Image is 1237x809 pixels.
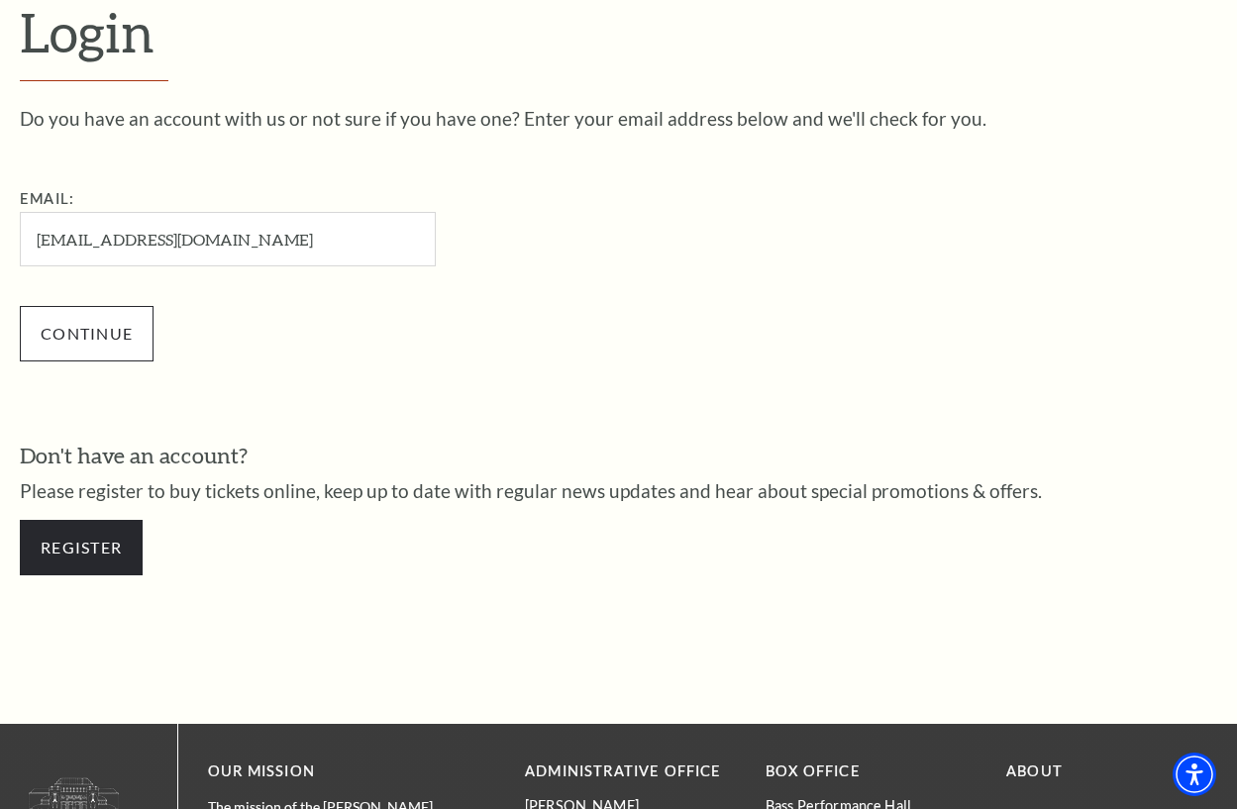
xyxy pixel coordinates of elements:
div: Accessibility Menu [1173,753,1216,796]
input: Submit button [20,306,154,361]
a: Register [20,520,143,575]
a: About [1006,762,1063,779]
p: Do you have an account with us or not sure if you have one? Enter your email address below and we... [20,109,1217,128]
h3: Don't have an account? [20,441,1217,471]
label: Email: [20,190,74,207]
p: BOX OFFICE [766,759,977,784]
p: Please register to buy tickets online, keep up to date with regular news updates and hear about s... [20,481,1217,500]
input: Required [20,212,436,266]
p: Administrative Office [525,759,736,784]
p: OUR MISSION [208,759,456,784]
